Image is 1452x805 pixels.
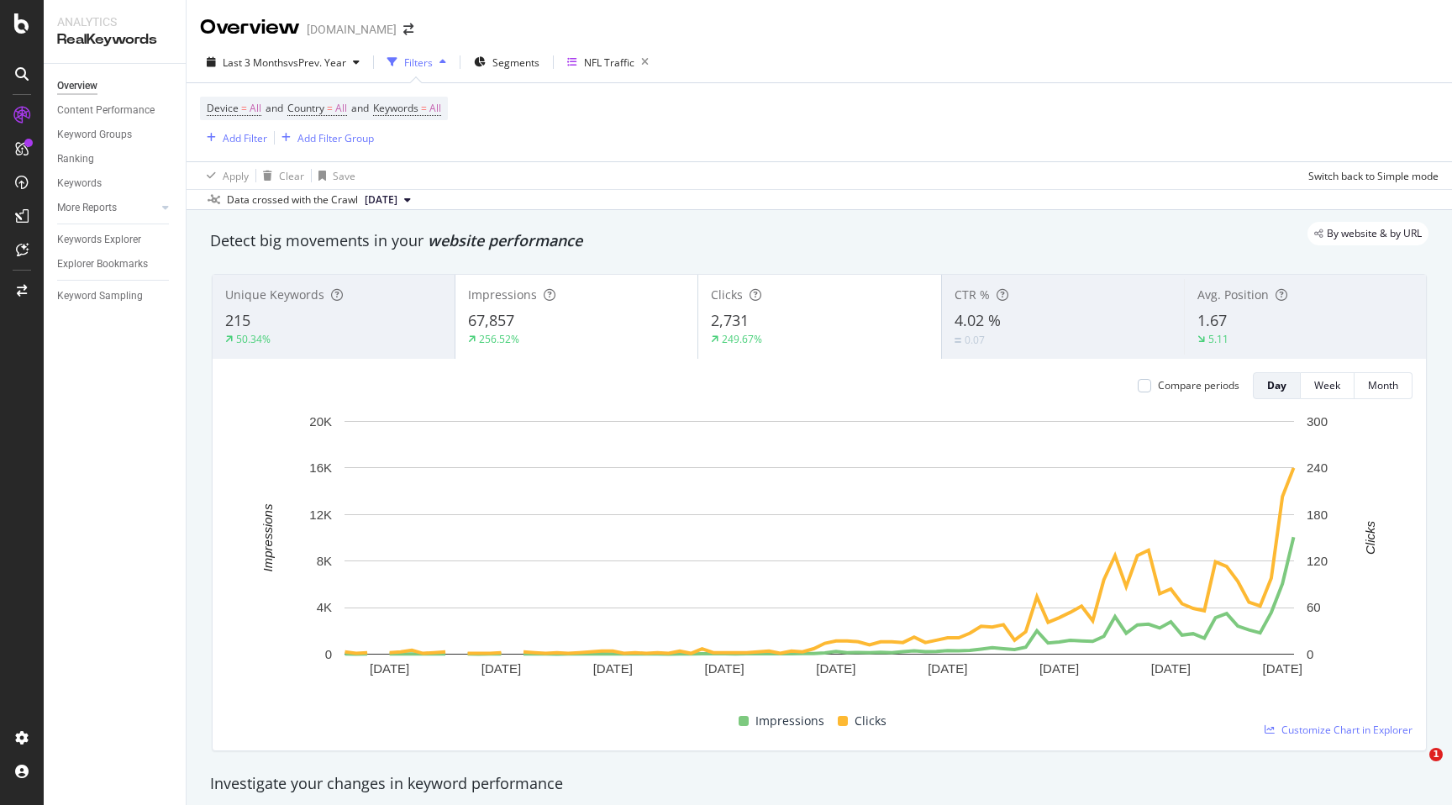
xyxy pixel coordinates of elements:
div: Add Filter Group [297,131,374,145]
span: Segments [492,55,539,70]
button: Month [1355,372,1413,399]
div: Explorer Bookmarks [57,255,148,273]
div: Switch back to Simple mode [1308,169,1439,183]
a: Keywords [57,175,174,192]
div: Keywords [57,175,102,192]
button: Last 3 MonthsvsPrev. Year [200,49,366,76]
text: 120 [1307,554,1328,568]
a: Customize Chart in Explorer [1265,723,1413,737]
span: 2,731 [711,310,749,330]
div: Filters [404,55,433,70]
span: All [429,97,441,120]
div: RealKeywords [57,30,172,50]
a: Keywords Explorer [57,231,174,249]
div: NFL Traffic [584,55,634,70]
div: 5.11 [1208,332,1228,346]
div: legacy label [1307,222,1428,245]
div: Month [1368,378,1398,392]
div: 0.07 [965,333,985,347]
div: 256.52% [479,332,519,346]
text: [DATE] [481,661,521,676]
span: Device [207,101,239,115]
div: Data crossed with the Crawl [227,192,358,208]
span: Customize Chart in Explorer [1281,723,1413,737]
span: 215 [225,310,250,330]
text: [DATE] [704,661,744,676]
text: [DATE] [1039,661,1079,676]
div: Keyword Groups [57,126,132,144]
span: Country [287,101,324,115]
span: Impressions [468,287,537,303]
button: [DATE] [358,190,418,210]
div: Keywords Explorer [57,231,141,249]
span: = [327,101,333,115]
div: Analytics [57,13,172,30]
div: Add Filter [223,131,267,145]
div: More Reports [57,199,117,217]
div: [DOMAIN_NAME] [307,21,397,38]
a: More Reports [57,199,157,217]
iframe: Intercom live chat [1395,748,1435,788]
span: Unique Keywords [225,287,324,303]
div: Keyword Sampling [57,287,143,305]
text: 180 [1307,508,1328,522]
button: Add Filter [200,128,267,148]
text: Impressions [260,503,275,571]
text: 60 [1307,600,1321,614]
text: 0 [325,647,332,661]
button: Filters [381,49,453,76]
button: Save [312,162,355,189]
svg: A chart. [226,413,1413,704]
text: [DATE] [1151,661,1191,676]
a: Content Performance [57,102,174,119]
button: NFL Traffic [560,49,655,76]
text: Clicks [1363,520,1377,554]
text: 20K [309,414,332,429]
span: CTR % [955,287,990,303]
div: Week [1314,378,1340,392]
text: [DATE] [1263,661,1302,676]
div: Overview [200,13,300,42]
text: 8K [317,554,332,568]
a: Explorer Bookmarks [57,255,174,273]
span: and [351,101,369,115]
div: Content Performance [57,102,155,119]
span: 67,857 [468,310,514,330]
span: By website & by URL [1327,229,1422,239]
div: 249.67% [722,332,762,346]
a: Keyword Groups [57,126,174,144]
div: Apply [223,169,249,183]
span: Last 3 Months [223,55,288,70]
img: Equal [955,338,961,343]
text: 12K [309,508,332,522]
span: = [241,101,247,115]
span: 2025 Aug. 23rd [365,192,397,208]
div: arrow-right-arrow-left [403,24,413,35]
div: Day [1267,378,1286,392]
button: Day [1253,372,1301,399]
span: 1 [1429,748,1443,761]
a: Keyword Sampling [57,287,174,305]
span: Keywords [373,101,418,115]
text: 300 [1307,414,1328,429]
span: Avg. Position [1197,287,1269,303]
text: 240 [1307,460,1328,475]
text: [DATE] [370,661,409,676]
span: vs Prev. Year [288,55,346,70]
div: Compare periods [1158,378,1239,392]
span: Clicks [711,287,743,303]
div: Investigate your changes in keyword performance [210,773,1428,795]
text: [DATE] [928,661,967,676]
div: Save [333,169,355,183]
div: Clear [279,169,304,183]
button: Apply [200,162,249,189]
text: 16K [309,460,332,475]
div: 50.34% [236,332,271,346]
div: Ranking [57,150,94,168]
button: Add Filter Group [275,128,374,148]
a: Ranking [57,150,174,168]
span: 1.67 [1197,310,1227,330]
span: Clicks [855,711,886,731]
button: Segments [467,49,546,76]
